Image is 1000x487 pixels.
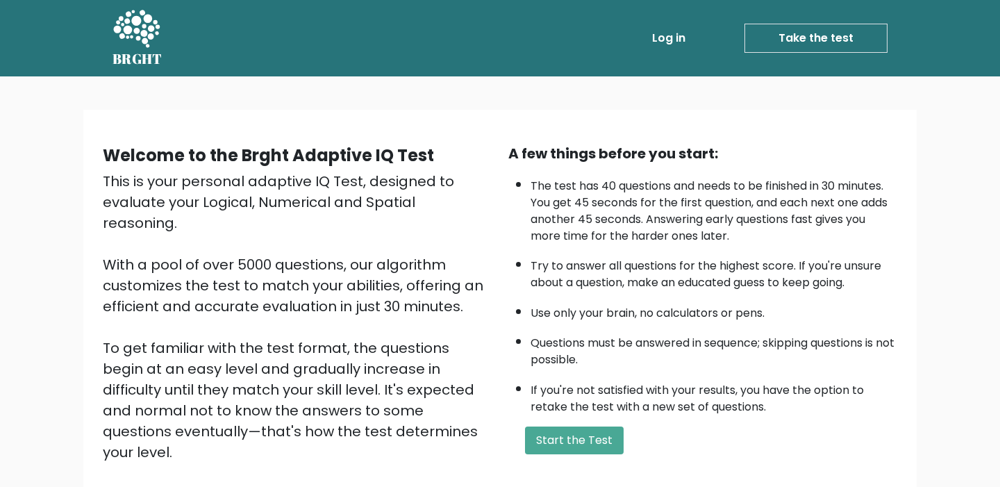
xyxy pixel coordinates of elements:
a: Log in [647,24,691,52]
li: Use only your brain, no calculators or pens. [531,298,897,322]
a: BRGHT [112,6,162,71]
li: If you're not satisfied with your results, you have the option to retake the test with a new set ... [531,375,897,415]
b: Welcome to the Brght Adaptive IQ Test [103,144,434,167]
div: A few things before you start: [508,143,897,164]
button: Start the Test [525,427,624,454]
a: Take the test [744,24,887,53]
li: Questions must be answered in sequence; skipping questions is not possible. [531,328,897,368]
li: Try to answer all questions for the highest score. If you're unsure about a question, make an edu... [531,251,897,291]
li: The test has 40 questions and needs to be finished in 30 minutes. You get 45 seconds for the firs... [531,171,897,245]
h5: BRGHT [112,51,162,67]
